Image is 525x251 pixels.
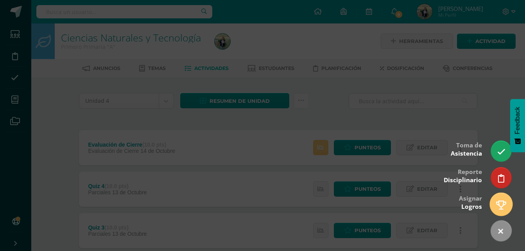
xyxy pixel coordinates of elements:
[451,136,482,161] div: Toma de
[444,163,482,188] div: Reporte
[461,203,482,211] span: Logros
[510,99,525,152] button: Feedback - Mostrar encuesta
[451,149,482,158] span: Asistencia
[444,176,482,184] span: Disciplinario
[459,189,482,215] div: Asignar
[514,107,521,134] span: Feedback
